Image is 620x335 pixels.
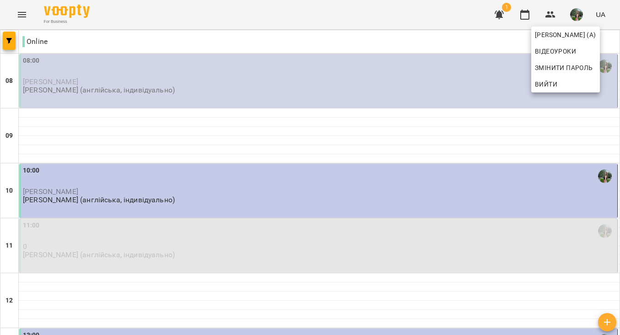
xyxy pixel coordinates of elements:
[535,62,596,73] span: Змінити пароль
[531,76,600,92] button: Вийти
[535,46,576,57] span: Відеоуроки
[535,79,557,90] span: Вийти
[531,27,600,43] a: [PERSON_NAME] (а)
[531,43,580,59] a: Відеоуроки
[531,59,600,76] a: Змінити пароль
[535,29,596,40] span: [PERSON_NAME] (а)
